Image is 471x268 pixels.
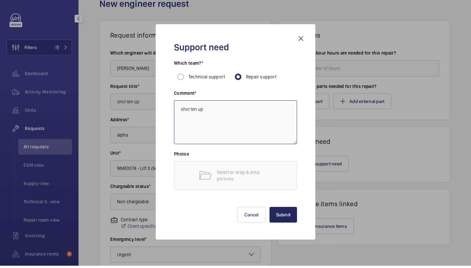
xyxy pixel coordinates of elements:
[188,76,225,82] span: Technical support
[174,153,297,163] h3: Photos
[237,209,266,225] button: Cancel
[270,209,297,225] button: Submit
[174,43,297,56] h2: Support need
[174,62,297,73] h3: Which team?*
[217,171,272,184] p: Select or drag & drop pictures
[246,76,277,82] span: Repair support
[174,92,297,103] h3: Comment*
